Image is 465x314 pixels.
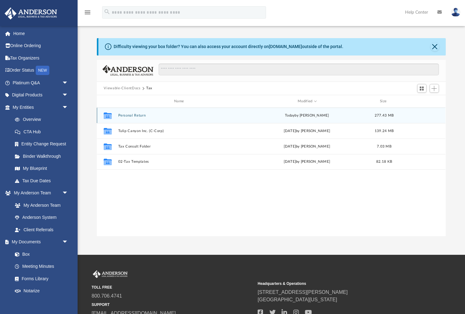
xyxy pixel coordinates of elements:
[245,113,369,118] div: by [PERSON_NAME]
[9,162,74,175] a: My Blueprint
[92,293,122,299] a: 800.706.4741
[118,113,242,117] button: Personal Return
[4,40,78,52] a: Online Ordering
[4,77,78,89] a: Platinum Q&Aarrow_drop_down
[269,44,302,49] a: [DOMAIN_NAME]
[62,89,74,102] span: arrow_drop_down
[431,42,439,51] button: Close
[146,86,152,91] button: Tax
[258,290,348,295] a: [STREET_ADDRESS][PERSON_NAME]
[118,99,242,104] div: Name
[9,113,78,126] a: Overview
[258,281,419,286] small: Headquarters & Operations
[451,8,460,17] img: User Pic
[9,199,71,211] a: My Anderson Team
[92,270,129,278] img: Anderson Advisors Platinum Portal
[62,187,74,200] span: arrow_drop_down
[9,248,71,260] a: Box
[4,187,74,199] a: My Anderson Teamarrow_drop_down
[36,66,49,75] div: NEW
[104,8,111,15] i: search
[118,129,242,133] button: Tulip Canyon Inc. (C-Corp)
[9,175,78,187] a: Tax Due Dates
[62,236,74,249] span: arrow_drop_down
[375,129,394,133] span: 139.24 MB
[84,9,91,16] i: menu
[97,108,445,236] div: grid
[9,126,78,138] a: CTA Hub
[375,114,394,117] span: 277.43 MB
[377,145,391,148] span: 7.03 MB
[372,99,397,104] div: Size
[9,211,74,224] a: Anderson System
[9,223,74,236] a: Client Referrals
[285,114,295,117] span: today
[3,7,59,20] img: Anderson Advisors Platinum Portal
[104,86,140,91] button: Viewable-ClientDocs
[9,272,71,285] a: Forms Library
[4,52,78,64] a: Tax Organizers
[4,236,74,248] a: My Documentsarrow_drop_down
[9,285,74,297] a: Notarize
[258,297,337,302] a: [GEOGRAPHIC_DATA][US_STATE]
[245,128,369,134] div: [DATE] by [PERSON_NAME]
[92,302,253,307] small: SUPPORT
[159,64,439,75] input: Search files and folders
[62,77,74,89] span: arrow_drop_down
[245,99,369,104] div: Modified
[4,27,78,40] a: Home
[118,160,242,164] button: 02-Tax Templates
[4,64,78,77] a: Order StatusNEW
[400,99,443,104] div: id
[4,89,78,101] a: Digital Productsarrow_drop_down
[9,138,78,150] a: Entity Change Request
[114,43,343,50] div: Difficulty viewing your box folder? You can also access your account directly on outside of the p...
[62,101,74,114] span: arrow_drop_down
[9,150,78,162] a: Binder Walkthrough
[430,84,439,93] button: Add
[100,99,115,104] div: id
[245,159,369,165] div: [DATE] by [PERSON_NAME]
[376,160,392,164] span: 82.18 KB
[245,144,369,149] div: [DATE] by [PERSON_NAME]
[118,144,242,148] button: Tax Consult Folder
[4,101,78,113] a: My Entitiesarrow_drop_down
[92,285,253,290] small: TOLL FREE
[9,260,74,273] a: Meeting Minutes
[84,12,91,16] a: menu
[417,84,427,93] button: Switch to Grid View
